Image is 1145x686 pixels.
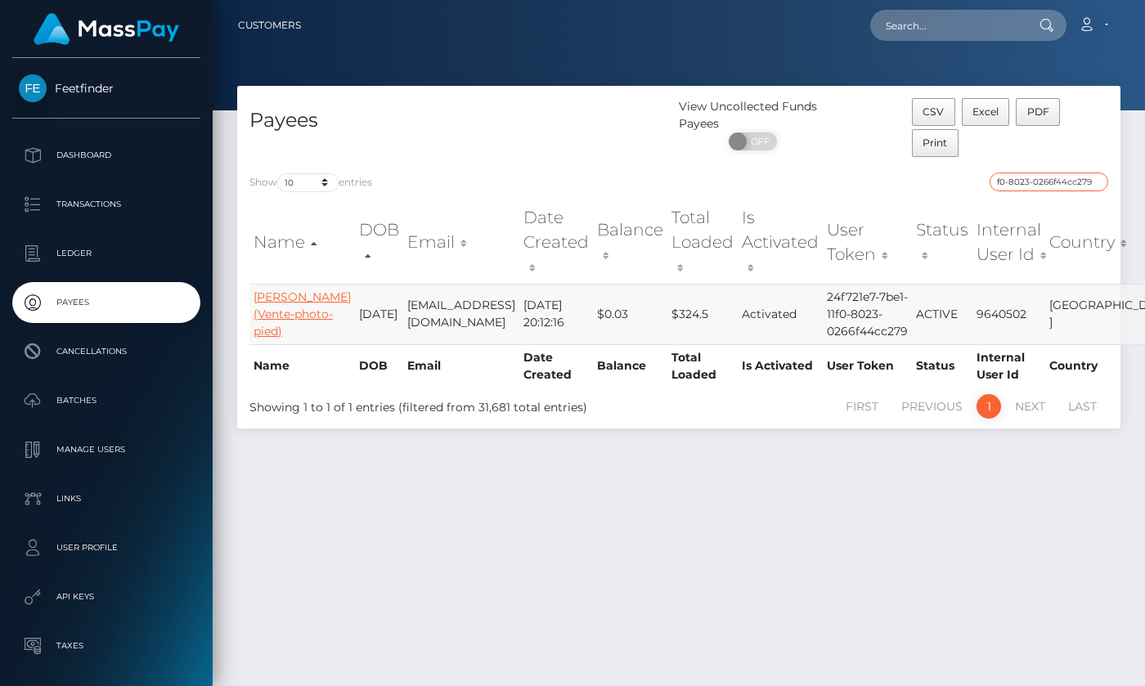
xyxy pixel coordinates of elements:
p: Payees [19,290,194,315]
th: Is Activated [738,344,823,388]
td: 9640502 [972,284,1045,344]
p: Links [19,486,194,511]
a: Payees [12,282,200,323]
div: View Uncollected Funds Payees [679,98,826,132]
th: Is Activated: activate to sort column ascending [738,201,823,284]
a: 1 [977,394,1001,419]
p: Batches [19,388,194,413]
input: Search transactions [990,173,1108,191]
th: User Token: activate to sort column ascending [823,201,912,284]
th: Balance [593,344,667,388]
a: Customers [238,8,301,43]
p: API Keys [19,585,194,609]
p: User Profile [19,536,194,560]
p: Taxes [19,634,194,658]
span: Excel [972,105,999,118]
td: [EMAIL_ADDRESS][DOMAIN_NAME] [403,284,519,344]
a: Transactions [12,184,200,225]
td: 24f721e7-7be1-11f0-8023-0266f44cc279 [823,284,912,344]
th: Date Created [519,344,593,388]
a: User Profile [12,527,200,568]
th: Internal User Id [972,344,1045,388]
td: Activated [738,284,823,344]
a: Dashboard [12,135,200,176]
th: Email [403,344,519,388]
img: Feetfinder [19,74,47,102]
a: Ledger [12,233,200,274]
span: PDF [1027,105,1049,118]
th: Internal User Id: activate to sort column ascending [972,201,1045,284]
button: Excel [962,98,1010,126]
button: PDF [1016,98,1060,126]
th: User Token [823,344,912,388]
p: Transactions [19,192,194,217]
a: API Keys [12,576,200,617]
th: Total Loaded [667,344,738,388]
th: Date Created: activate to sort column ascending [519,201,593,284]
td: [DATE] 20:12:16 [519,284,593,344]
span: Feetfinder [12,81,200,96]
th: Name: activate to sort column ascending [249,201,355,284]
th: Balance: activate to sort column ascending [593,201,667,284]
th: Status [912,344,972,388]
span: Print [923,137,947,149]
a: [PERSON_NAME] (Vente-photo-pied) [254,289,351,339]
td: $324.5 [667,284,738,344]
a: Batches [12,380,200,421]
td: ACTIVE [912,284,972,344]
th: Status: activate to sort column ascending [912,201,972,284]
a: Links [12,478,200,519]
span: OFF [738,132,779,150]
img: MassPay Logo [34,13,179,45]
th: DOB: activate to sort column descending [355,201,403,284]
p: Cancellations [19,339,194,364]
a: Taxes [12,625,200,666]
th: Email: activate to sort column ascending [403,201,519,284]
p: Dashboard [19,143,194,168]
th: Name [249,344,355,388]
p: Manage Users [19,437,194,462]
td: $0.03 [593,284,667,344]
input: Search... [870,10,1024,41]
span: CSV [923,105,944,118]
button: Print [912,129,959,157]
th: Total Loaded: activate to sort column ascending [667,201,738,284]
h4: Payees [249,106,667,135]
button: CSV [912,98,955,126]
div: Showing 1 to 1 of 1 entries (filtered from 31,681 total entries) [249,392,593,416]
td: [DATE] [355,284,403,344]
th: DOB [355,344,403,388]
a: Cancellations [12,331,200,372]
p: Ledger [19,241,194,266]
select: Showentries [277,173,339,192]
label: Show entries [249,173,372,192]
a: Manage Users [12,429,200,470]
